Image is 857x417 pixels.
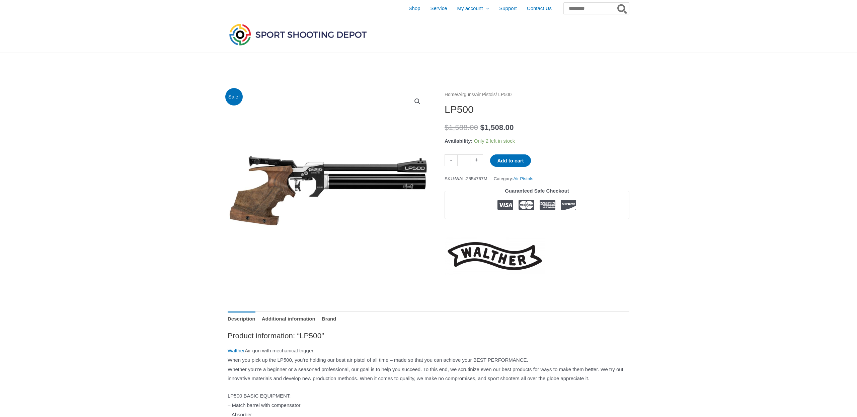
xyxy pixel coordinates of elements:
[474,138,515,144] span: Only 2 left in stock
[455,176,487,181] span: WAL.2854767M
[502,186,572,196] legend: Guaranteed Safe Checkout
[475,92,495,97] a: Air Pistols
[616,3,629,14] button: Search
[228,311,255,326] a: Description
[411,95,423,108] a: View full-screen image gallery
[228,331,629,341] h2: Product information: “LP500”
[322,311,336,326] a: Brand
[445,138,473,144] span: Availability:
[470,154,483,166] a: +
[445,154,457,166] a: -
[480,123,484,132] span: $
[228,22,368,47] img: Sport Shooting Depot
[262,311,315,326] a: Additional information
[480,123,514,132] bdi: 1,508.00
[458,92,474,97] a: Airguns
[445,123,449,132] span: $
[228,346,629,383] p: Air gun with mechanical trigger. When you pick up the LP500, you’re holding our best air pistol o...
[457,154,470,166] input: Product quantity
[445,175,487,183] span: SKU:
[445,237,545,275] a: Walther
[494,175,534,183] span: Category:
[228,348,245,353] a: Walther
[513,176,533,181] a: Air Pistols
[445,123,478,132] bdi: 1,588.00
[445,224,629,232] iframe: Customer reviews powered by Trustpilot
[445,103,629,116] h1: LP500
[445,92,457,97] a: Home
[490,154,531,167] button: Add to cart
[225,88,243,106] span: Sale!
[445,90,629,99] nav: Breadcrumb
